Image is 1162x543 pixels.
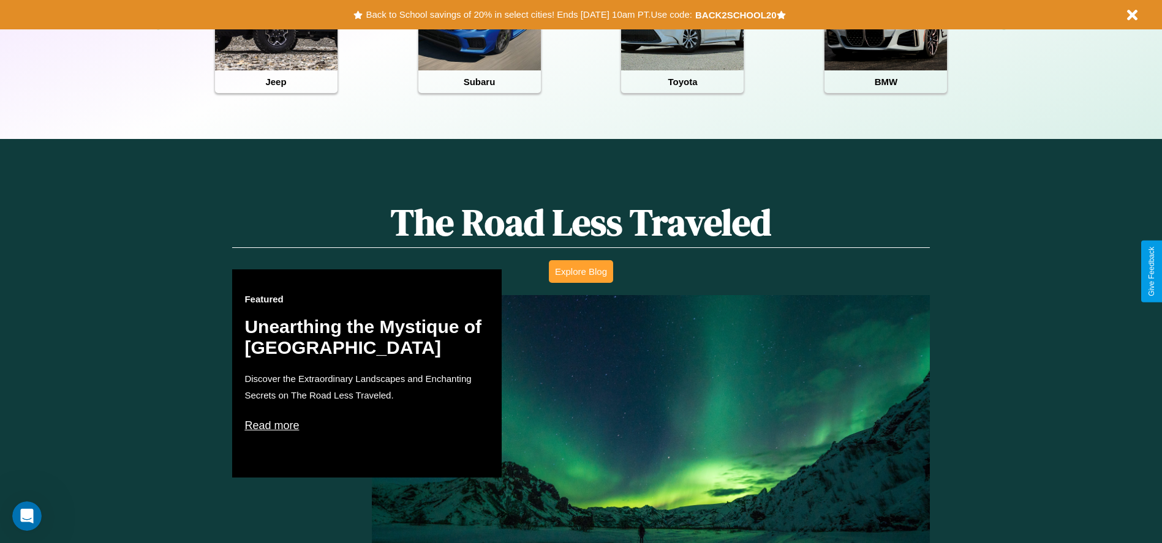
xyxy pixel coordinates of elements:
[232,197,929,248] h1: The Road Less Traveled
[244,294,489,304] h3: Featured
[244,416,489,435] p: Read more
[695,10,777,20] b: BACK2SCHOOL20
[215,70,338,93] h4: Jeep
[244,370,489,403] p: Discover the Extraordinary Landscapes and Enchanting Secrets on The Road Less Traveled.
[1147,247,1156,296] div: Give Feedback
[418,70,541,93] h4: Subaru
[12,501,42,531] iframe: Intercom live chat
[244,316,489,358] h2: Unearthing the Mystique of [GEOGRAPHIC_DATA]
[363,6,695,23] button: Back to School savings of 20% in select cities! Ends [DATE] 10am PT.Use code:
[549,260,613,283] button: Explore Blog
[824,70,947,93] h4: BMW
[621,70,744,93] h4: Toyota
